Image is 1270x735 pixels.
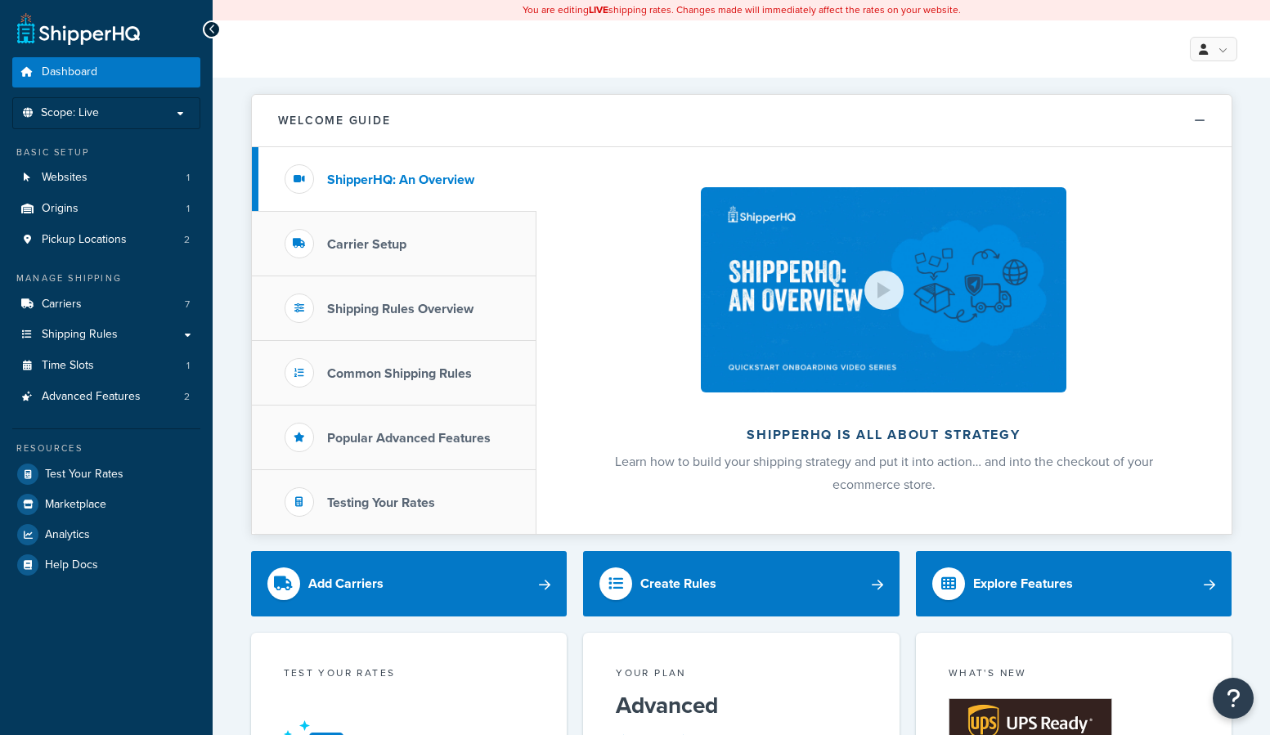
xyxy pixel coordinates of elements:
span: Advanced Features [42,390,141,404]
span: Time Slots [42,359,94,373]
a: Analytics [12,520,200,549]
h3: ShipperHQ: An Overview [327,173,474,187]
div: Resources [12,441,200,455]
div: Manage Shipping [12,271,200,285]
span: 7 [185,298,190,311]
a: Explore Features [916,551,1232,616]
span: 1 [186,202,190,216]
a: Create Rules [583,551,900,616]
span: Shipping Rules [42,328,118,342]
a: Dashboard [12,57,200,87]
span: Analytics [45,528,90,542]
div: Explore Features [973,572,1073,595]
li: Time Slots [12,351,200,381]
li: Websites [12,163,200,193]
span: Dashboard [42,65,97,79]
li: Origins [12,194,200,224]
span: Test Your Rates [45,468,123,482]
a: Time Slots1 [12,351,200,381]
a: Add Carriers [251,551,568,616]
span: Learn how to build your shipping strategy and put it into action… and into the checkout of your e... [615,452,1153,494]
div: What's New [949,666,1200,684]
div: Create Rules [640,572,716,595]
a: Websites1 [12,163,200,193]
li: Pickup Locations [12,225,200,255]
b: LIVE [589,2,608,17]
a: Origins1 [12,194,200,224]
img: ShipperHQ is all about strategy [701,187,1066,392]
span: Pickup Locations [42,233,127,247]
span: 1 [186,171,190,185]
div: Your Plan [616,666,867,684]
span: Origins [42,202,79,216]
a: Pickup Locations2 [12,225,200,255]
a: Help Docs [12,550,200,580]
a: Carriers7 [12,289,200,320]
h3: Popular Advanced Features [327,431,491,446]
div: Test your rates [284,666,535,684]
a: Test Your Rates [12,459,200,489]
h3: Carrier Setup [327,237,406,252]
div: Add Carriers [308,572,384,595]
span: 2 [184,390,190,404]
span: 2 [184,233,190,247]
span: 1 [186,359,190,373]
a: Marketplace [12,490,200,519]
h5: Advanced [616,692,867,719]
span: Scope: Live [41,106,99,120]
h3: Testing Your Rates [327,495,435,510]
div: Basic Setup [12,146,200,159]
h3: Shipping Rules Overview [327,302,473,316]
h2: ShipperHQ is all about strategy [580,428,1188,442]
h2: Welcome Guide [278,114,391,127]
a: Advanced Features2 [12,382,200,412]
span: Websites [42,171,88,185]
span: Carriers [42,298,82,311]
a: Shipping Rules [12,320,200,350]
li: Carriers [12,289,200,320]
button: Open Resource Center [1213,678,1254,719]
li: Advanced Features [12,382,200,412]
button: Welcome Guide [252,95,1232,147]
span: Marketplace [45,498,106,512]
span: Help Docs [45,558,98,572]
h3: Common Shipping Rules [327,366,472,381]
